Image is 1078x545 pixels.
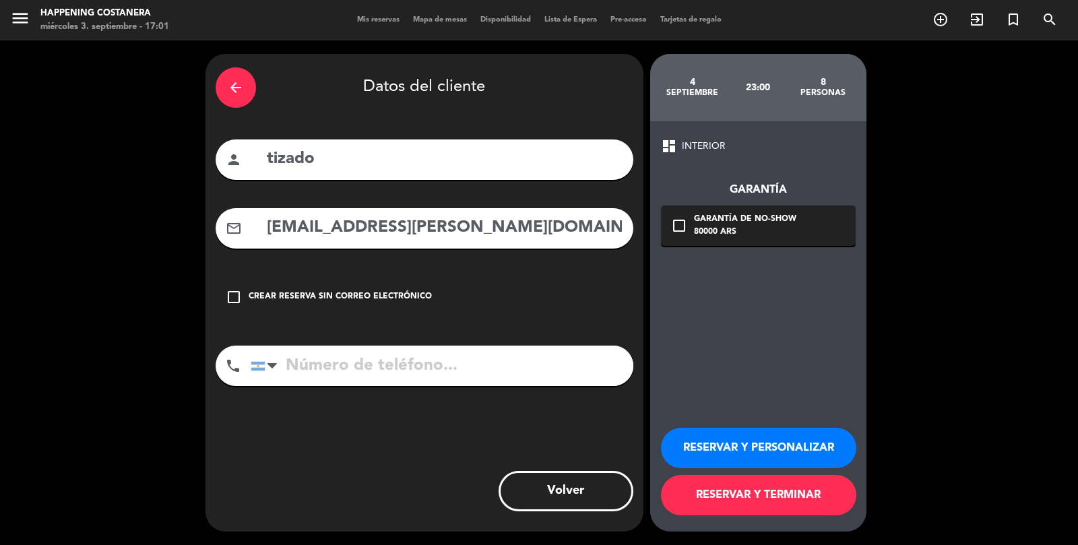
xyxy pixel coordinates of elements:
div: Happening Costanera [40,7,169,20]
div: Datos del cliente [216,64,633,111]
span: Disponibilidad [474,16,538,24]
button: Volver [499,471,633,511]
div: septiembre [660,88,726,98]
div: Crear reserva sin correo electrónico [249,290,432,304]
i: phone [225,358,241,374]
i: search [1042,11,1058,28]
i: add_circle_outline [932,11,949,28]
div: Garantía [661,181,856,199]
i: menu [10,8,30,28]
i: check_box_outline_blank [226,289,242,305]
div: miércoles 3. septiembre - 17:01 [40,20,169,34]
i: check_box_outline_blank [671,218,687,234]
div: Argentina: +54 [251,346,282,385]
button: RESERVAR Y TERMINAR [661,475,856,515]
i: arrow_back [228,79,244,96]
button: RESERVAR Y PERSONALIZAR [661,428,856,468]
span: Tarjetas de regalo [654,16,728,24]
div: 4 [660,77,726,88]
i: person [226,152,242,168]
input: Nombre del cliente [265,146,623,173]
button: menu [10,8,30,33]
i: exit_to_app [969,11,985,28]
span: INTERIOR [682,139,726,154]
span: Mis reservas [350,16,406,24]
div: 80000 ARS [694,226,796,239]
div: 8 [790,77,856,88]
input: Número de teléfono... [251,346,633,386]
span: Pre-acceso [604,16,654,24]
div: Garantía de no-show [694,213,796,226]
i: mail_outline [226,220,242,236]
input: Email del cliente [265,214,623,242]
span: dashboard [661,138,677,154]
i: turned_in_not [1005,11,1021,28]
div: 23:00 [725,64,790,111]
span: Mapa de mesas [406,16,474,24]
span: Lista de Espera [538,16,604,24]
div: personas [790,88,856,98]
